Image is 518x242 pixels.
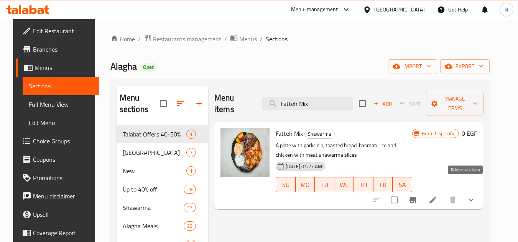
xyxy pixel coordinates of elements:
[337,179,351,190] span: WE
[426,92,483,115] button: Manage items
[432,94,477,113] span: Manage items
[35,63,94,72] span: Menus
[184,186,196,193] span: 28
[144,34,221,44] a: Restaurants management
[304,130,335,139] div: Shawarma
[117,217,208,235] div: Alagha Meals23
[33,210,94,219] span: Upsell
[354,96,370,112] span: Select section
[388,59,437,73] button: import
[372,99,393,108] span: Add
[373,177,393,192] button: FR
[190,94,208,113] button: Add section
[276,177,296,192] button: SU
[334,177,354,192] button: WE
[260,34,263,44] li: /
[505,5,508,14] span: N
[16,205,100,224] a: Upsell
[29,81,94,91] span: Sections
[395,98,426,110] span: Select section first
[279,179,293,190] span: SU
[16,58,100,77] a: Menus
[446,62,483,71] span: export
[123,166,186,175] span: New
[117,143,208,162] div: [GEOGRAPHIC_DATA]7
[184,221,196,231] div: items
[440,59,490,73] button: export
[123,148,186,157] span: [GEOGRAPHIC_DATA]
[123,221,184,231] span: Alagha Meals
[283,163,325,170] span: [DATE] 01:27 AM
[276,128,303,139] span: Fatteh Mix
[140,63,158,72] div: Open
[467,195,476,205] svg: Show Choices
[123,148,186,157] div: New Alagha
[153,34,221,44] span: Restaurants management
[123,185,184,194] div: Up to 40% off
[370,98,395,110] button: Add
[29,100,94,109] span: Full Menu View
[186,130,196,139] div: items
[386,192,402,208] span: Select to update
[184,203,196,212] div: items
[117,125,208,143] div: Talabat Offers 40-50%1
[187,131,196,138] span: 1
[117,180,208,198] div: Up to 40% off28
[171,94,190,113] span: Sort sections
[239,34,257,44] span: Menus
[357,179,370,190] span: TH
[404,191,422,209] button: Branch-specific-item
[444,191,462,209] button: delete
[187,167,196,175] span: 1
[138,34,141,44] li: /
[394,62,431,71] span: import
[305,130,334,138] span: Shawarma
[33,173,94,182] span: Promotions
[230,34,257,44] a: Menus
[23,77,100,95] a: Sections
[120,92,160,115] h2: Menu sections
[377,179,390,190] span: FR
[123,203,184,212] span: Shawarma
[396,179,409,190] span: SA
[110,34,490,44] nav: breadcrumb
[291,5,338,14] div: Menu-management
[140,64,158,70] span: Open
[33,228,94,237] span: Coverage Report
[276,141,412,160] p: A plate with garlic dip, toasted bread, basmati rice and chicken with meat shawarma slices
[187,149,196,156] span: 7
[296,177,315,192] button: MO
[354,177,373,192] button: TH
[16,22,100,40] a: Edit Restaurant
[23,95,100,114] a: Full Menu View
[33,136,94,146] span: Choice Groups
[262,97,353,110] input: search
[110,58,137,75] span: Alagha
[123,130,186,139] span: Talabat Offers 40-50%
[33,155,94,164] span: Coupons
[318,179,331,190] span: TU
[393,177,412,192] button: SA
[16,224,100,242] a: Coverage Report
[16,169,100,187] a: Promotions
[462,128,477,139] h6: 0 EGP
[184,185,196,194] div: items
[419,130,458,137] span: Branch specific
[184,223,196,230] span: 23
[33,26,94,36] span: Edit Restaurant
[368,191,386,209] button: sort-choices
[224,34,227,44] li: /
[186,166,196,175] div: items
[266,34,288,44] span: Sections
[16,150,100,169] a: Coupons
[16,40,100,58] a: Branches
[117,162,208,180] div: New1
[186,148,196,157] div: items
[16,132,100,150] a: Choice Groups
[220,128,270,177] img: Fatteh Mix
[33,192,94,201] span: Menu disclaimer
[299,179,312,190] span: MO
[33,45,94,54] span: Branches
[110,34,135,44] a: Home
